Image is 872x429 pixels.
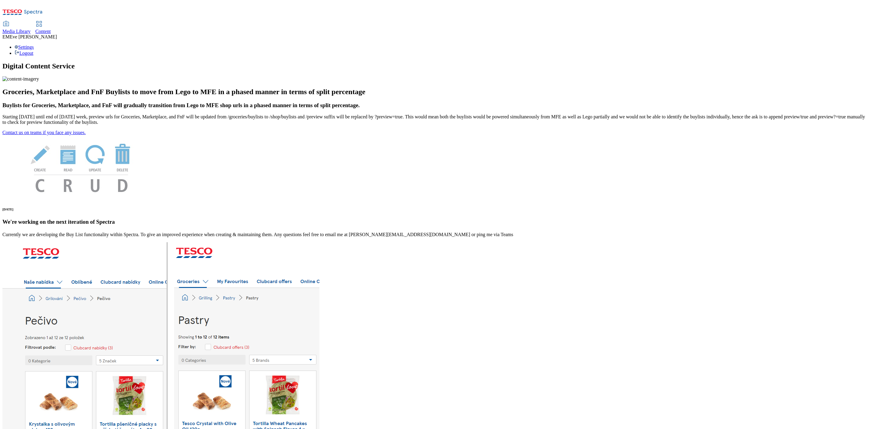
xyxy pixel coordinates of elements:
a: Settings [15,45,34,50]
img: News Image [2,135,160,199]
span: Eve [PERSON_NAME] [10,34,57,39]
span: EM [2,34,10,39]
h2: Groceries, Marketplace and FnF Buylists to move from Lego to MFE in a phased manner in terms of s... [2,88,870,96]
span: Media Library [2,29,31,34]
h6: [DATE] [2,207,870,211]
h3: Buylists for Groceries, Marketplace, and FnF will gradually transition from Lego to MFE shop urls... [2,102,870,109]
p: Starting [DATE] until end of [DATE] week, preview urls for Groceries, Marketplace, and FnF will b... [2,114,870,125]
a: Media Library [2,21,31,34]
p: Currently we are developing the Buy List functionality within Spectra. To give an improved experi... [2,232,870,237]
a: Logout [15,51,33,56]
img: content-imagery [2,76,39,82]
h1: Digital Content Service [2,62,870,70]
span: Content [35,29,51,34]
a: Contact us on teams if you face any issues. [2,130,86,135]
h3: We're working on the next iteration of Spectra [2,219,870,225]
a: Content [35,21,51,34]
